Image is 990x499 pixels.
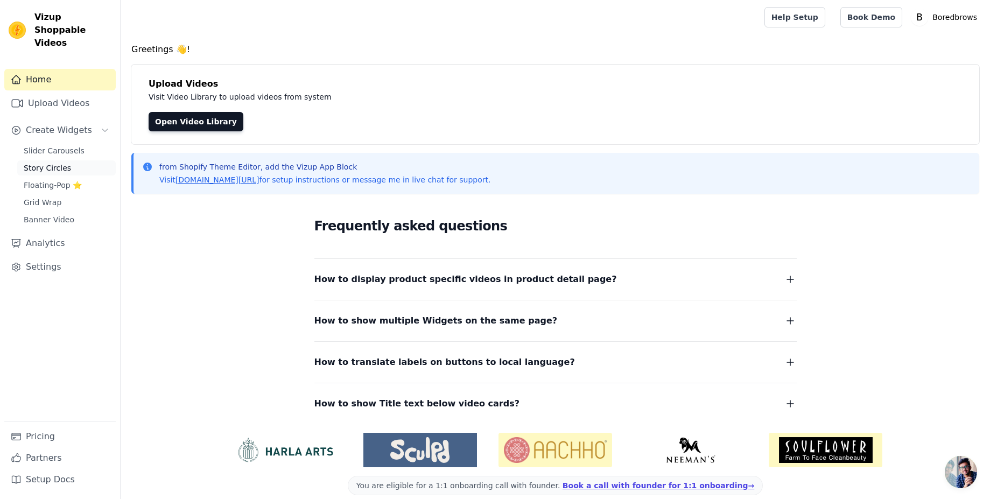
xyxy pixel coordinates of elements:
[314,272,797,287] button: How to display product specific videos in product detail page?
[149,78,962,90] h4: Upload Videos
[159,161,490,172] p: from Shopify Theme Editor, add the Vizup App Block
[24,214,74,225] span: Banner Video
[17,178,116,193] a: Floating-Pop ⭐
[764,7,825,27] a: Help Setup
[4,426,116,447] a: Pricing
[314,355,575,370] span: How to translate labels on buttons to local language?
[26,124,92,137] span: Create Widgets
[17,143,116,158] a: Slider Carousels
[4,69,116,90] a: Home
[149,90,631,103] p: Visit Video Library to upload videos from system
[916,12,923,23] text: B
[34,11,111,50] span: Vizup Shoppable Videos
[17,212,116,227] a: Banner Video
[314,313,797,328] button: How to show multiple Widgets on the same page?
[563,481,754,490] a: Book a call with founder for 1:1 onboarding
[928,8,981,27] p: Boredbrows
[363,437,477,463] img: Sculpd US
[945,456,977,488] div: Open chat
[9,22,26,39] img: Vizup
[24,145,85,156] span: Slider Carousels
[175,175,259,184] a: [DOMAIN_NAME][URL]
[840,7,902,27] a: Book Demo
[24,197,61,208] span: Grid Wrap
[149,112,243,131] a: Open Video Library
[4,447,116,469] a: Partners
[911,8,981,27] button: B Boredbrows
[17,160,116,175] a: Story Circles
[314,355,797,370] button: How to translate labels on buttons to local language?
[4,120,116,141] button: Create Widgets
[769,433,882,467] img: Soulflower
[228,437,342,463] img: HarlaArts
[314,313,558,328] span: How to show multiple Widgets on the same page?
[4,469,116,490] a: Setup Docs
[24,163,71,173] span: Story Circles
[4,233,116,254] a: Analytics
[634,437,747,463] img: Neeman's
[159,174,490,185] p: Visit for setup instructions or message me in live chat for support.
[4,256,116,278] a: Settings
[314,396,797,411] button: How to show Title text below video cards?
[4,93,116,114] a: Upload Videos
[17,195,116,210] a: Grid Wrap
[314,272,617,287] span: How to display product specific videos in product detail page?
[131,43,979,56] h4: Greetings 👋!
[314,215,797,237] h2: Frequently asked questions
[314,396,520,411] span: How to show Title text below video cards?
[498,433,612,467] img: Aachho
[24,180,82,191] span: Floating-Pop ⭐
